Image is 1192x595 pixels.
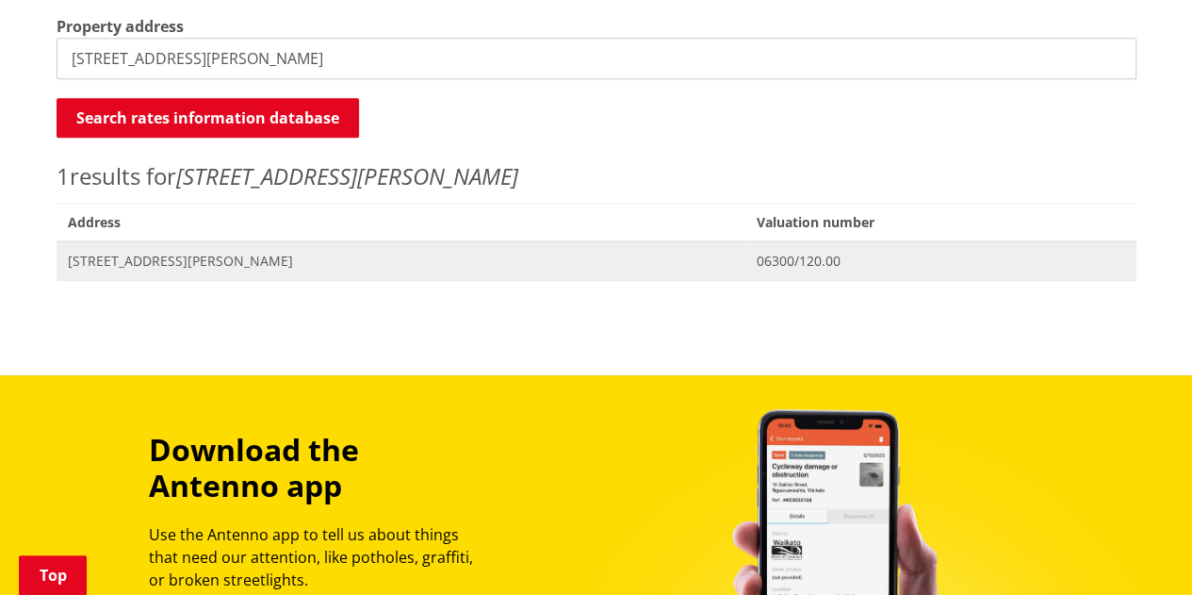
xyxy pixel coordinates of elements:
iframe: Messenger Launcher [1105,516,1173,584]
button: Search rates information database [57,98,359,138]
a: [STREET_ADDRESS][PERSON_NAME] 06300/120.00 [57,241,1136,280]
a: Top [19,555,87,595]
p: results for [57,159,1136,193]
em: [STREET_ADDRESS][PERSON_NAME] [176,160,518,191]
span: 06300/120.00 [757,252,1124,271]
input: e.g. Duke Street NGARUAWAHIA [57,38,1136,79]
span: Valuation number [745,203,1135,241]
h3: Download the Antenno app [149,432,490,504]
span: Address [57,203,746,241]
label: Property address [57,15,184,38]
p: Use the Antenno app to tell us about things that need our attention, like potholes, graffiti, or ... [149,523,490,591]
span: 1 [57,160,70,191]
span: [STREET_ADDRESS][PERSON_NAME] [68,252,735,271]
